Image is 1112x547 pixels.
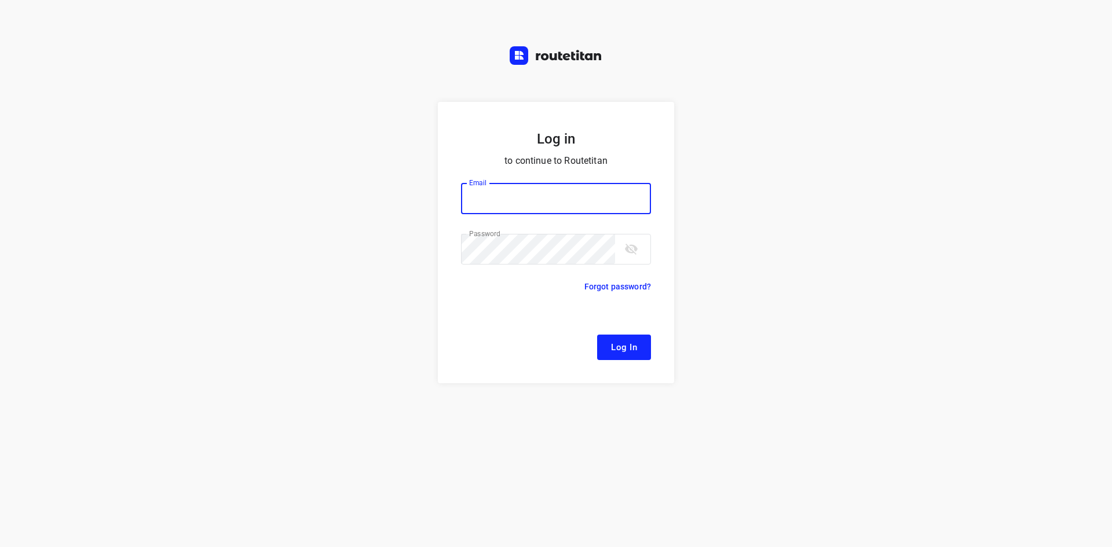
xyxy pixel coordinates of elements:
button: toggle password visibility [620,237,643,260]
p: Forgot password? [584,280,651,293]
span: Log In [611,340,637,355]
img: Routetitan [510,46,602,65]
p: to continue to Routetitan [461,153,651,169]
button: Log In [597,335,651,360]
h5: Log in [461,130,651,148]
